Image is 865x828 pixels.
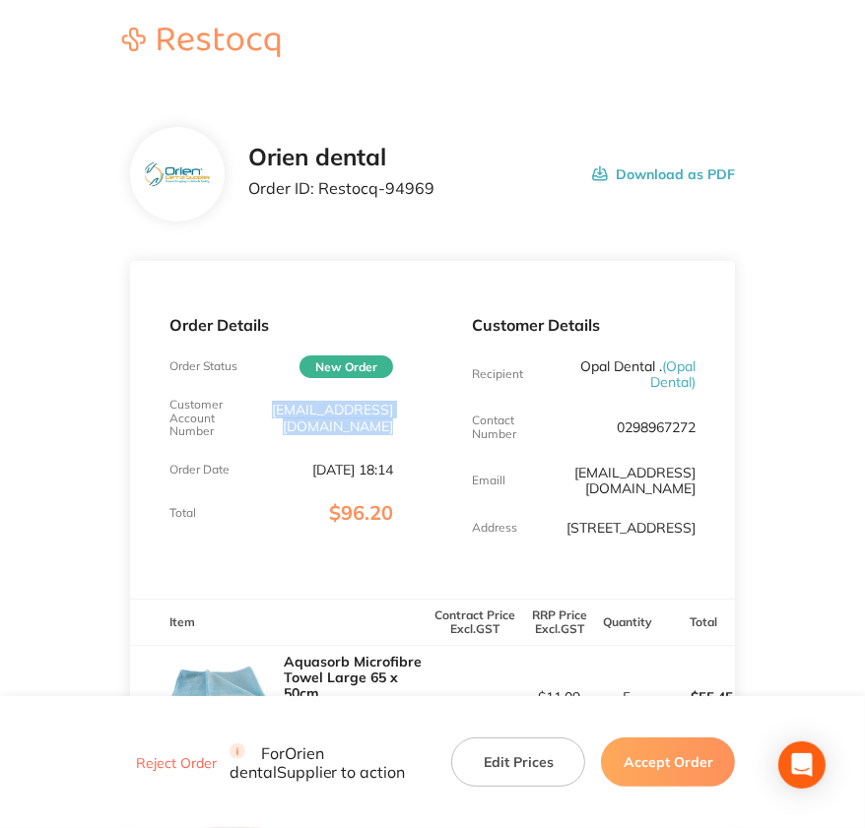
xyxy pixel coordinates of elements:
span: New Order [299,355,393,378]
p: For Orien dental Supplier to action [230,743,429,781]
p: [STREET_ADDRESS] [566,520,696,536]
p: Contact Number [472,414,547,441]
p: Opal Dental . [547,358,697,390]
p: - [433,689,516,705]
img: eTEwcnBkag [145,162,209,187]
p: Customer Details [472,316,696,334]
a: [EMAIL_ADDRESS][DOMAIN_NAME] [574,464,696,497]
p: Order ID: Restocq- 94969 [248,179,434,197]
p: 5 [603,689,649,705]
p: Order Details [169,316,393,334]
p: Recipient [472,367,523,381]
p: [DATE] 18:14 [312,462,393,478]
p: Emaill [472,474,505,487]
button: Reject Order [130,754,223,772]
button: Edit Prices [451,737,585,787]
h2: Orien dental [248,144,434,171]
span: $96.20 [329,500,393,525]
p: Order Status [169,359,237,373]
span: ( Opal Dental ) [650,357,696,391]
div: Open Intercom Messenger [778,741,826,789]
p: $11.09 [518,689,601,705]
th: RRP Price Excl. GST [517,599,602,645]
a: Aquasorb Microfibre Towel Large 65 x 50cm [284,653,422,702]
img: Restocq logo [102,28,299,57]
p: $55.45 [651,673,734,721]
th: Total [650,599,735,645]
p: [EMAIL_ADDRESS][DOMAIN_NAME] [243,402,393,433]
p: Total [169,506,196,520]
a: Restocq logo [102,28,299,60]
p: Order Date [169,463,230,477]
th: Contract Price Excl. GST [432,599,517,645]
p: 0298967272 [617,419,696,435]
th: Item [130,599,432,645]
p: Customer Account Number [169,398,244,438]
button: Download as PDF [592,144,735,205]
th: Quantity [602,599,650,645]
p: Address [472,521,517,535]
button: Accept Order [601,737,735,787]
img: YzE0cThtdw [169,648,268,746]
